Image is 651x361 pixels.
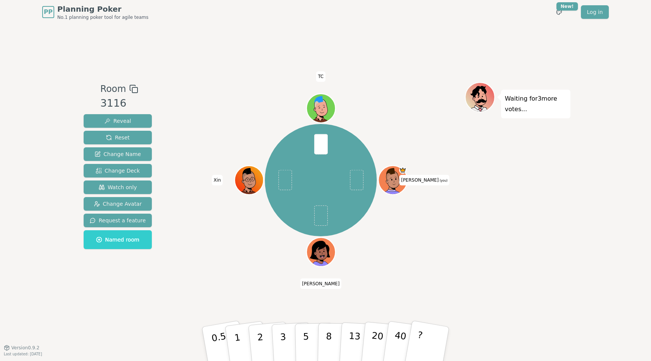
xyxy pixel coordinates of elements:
div: New! [556,2,578,11]
span: Watch only [99,184,137,191]
span: Reset [106,134,130,141]
button: Reveal [84,114,152,128]
span: Request a feature [90,217,146,224]
button: Change Deck [84,164,152,177]
a: PPPlanning PokerNo.1 planning poker tool for agile teams [42,4,148,20]
p: Waiting for 3 more votes... [505,93,567,115]
button: New! [552,5,566,19]
div: 3116 [100,96,138,111]
span: Click to change your name [399,175,449,185]
span: No.1 planning poker tool for agile teams [57,14,148,20]
button: Change Avatar [84,197,152,211]
button: Reset [84,131,152,144]
span: Last updated: [DATE] [4,352,42,356]
span: Named room [96,236,139,243]
button: Version0.9.2 [4,345,40,351]
span: Click to change your name [212,175,223,185]
span: Click to change your name [300,278,342,289]
span: Change Avatar [94,200,142,208]
span: Planning Poker [57,4,148,14]
a: Log in [581,5,609,19]
button: Watch only [84,180,152,194]
button: Change Name [84,147,152,161]
button: Click to change your avatar [379,167,406,194]
span: Evan is the host [399,167,406,174]
span: Change Name [95,150,141,158]
button: Request a feature [84,214,152,227]
span: (you) [439,179,448,182]
button: Named room [84,230,152,249]
span: PP [44,8,52,17]
span: Room [100,82,126,96]
span: Version 0.9.2 [11,345,40,351]
span: Click to change your name [316,71,325,82]
span: Change Deck [96,167,140,174]
span: Reveal [104,117,131,125]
